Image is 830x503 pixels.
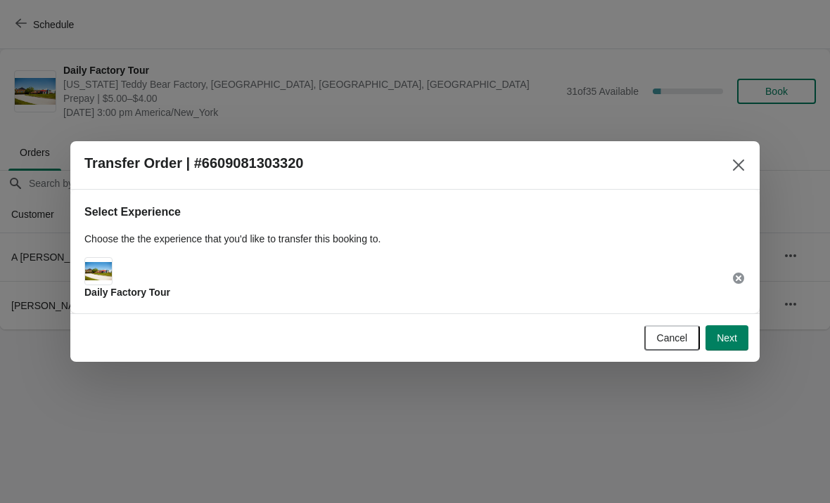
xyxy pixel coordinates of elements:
[717,332,737,344] span: Next
[705,325,748,351] button: Next
[84,204,746,221] h2: Select Experience
[84,232,746,246] p: Choose the the experience that you'd like to transfer this booking to.
[644,325,701,351] button: Cancel
[657,332,688,344] span: Cancel
[726,152,751,178] button: Close
[85,262,112,280] img: Main Experience Image
[84,287,170,298] span: Daily Factory Tour
[84,155,303,171] h2: Transfer Order | #6609081303320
